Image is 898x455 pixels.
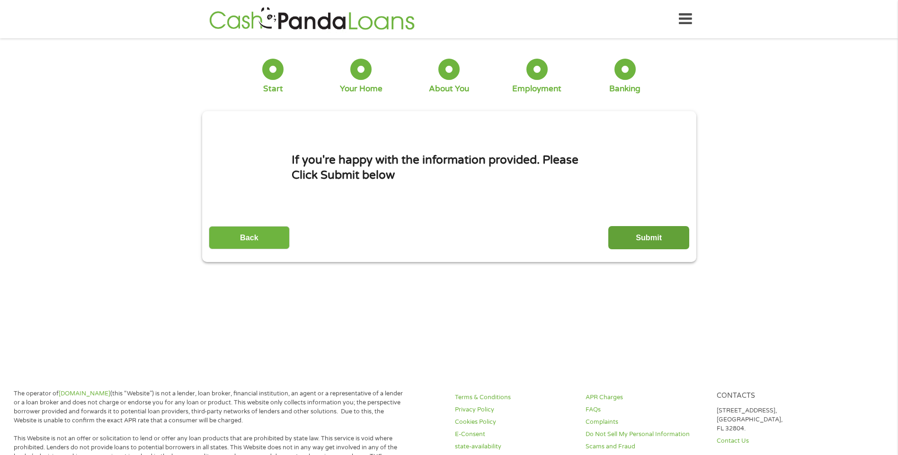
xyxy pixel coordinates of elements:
a: Scams and Fraud [586,442,705,451]
a: state-availability [455,442,574,451]
a: [DOMAIN_NAME] [59,390,110,397]
input: Back [209,226,290,249]
div: About You [429,84,469,94]
p: [STREET_ADDRESS], [GEOGRAPHIC_DATA], FL 32804. [717,406,836,433]
h1: If you're happy with the information provided. Please Click Submit below [292,153,607,183]
a: FAQs [586,405,705,414]
a: Contact Us [717,437,836,446]
div: Start [263,84,283,94]
div: Banking [609,84,640,94]
a: E-Consent [455,430,574,439]
a: Terms & Conditions [455,393,574,402]
h4: Contacts [717,392,836,401]
a: Cookies Policy [455,418,574,427]
img: GetLoanNow Logo [206,6,418,33]
p: The operator of (this “Website”) is not a lender, loan broker, financial institution, an agent or... [14,389,407,425]
a: APR Charges [586,393,705,402]
a: Do Not Sell My Personal Information [586,430,705,439]
a: Privacy Policy [455,405,574,414]
input: Submit [608,226,689,249]
a: Complaints [586,418,705,427]
div: Employment [512,84,561,94]
div: Your Home [340,84,382,94]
